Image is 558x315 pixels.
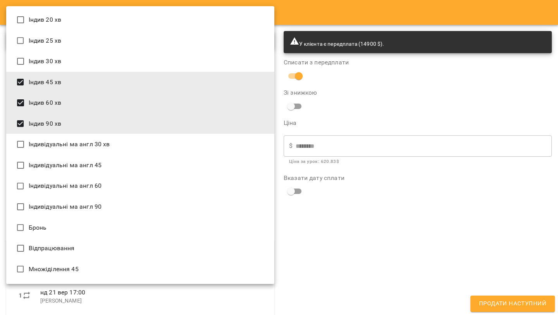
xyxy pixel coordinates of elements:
[6,134,274,155] li: Індивідуальні ма англ 30 хв
[6,30,274,51] li: Індив 25 хв
[6,196,274,217] li: Індивідуальні ма англ 90
[6,238,274,259] li: Відпрацювання
[6,176,274,197] li: Індивідуальні ма англ 60
[6,72,274,93] li: Індив 45 хв
[6,9,274,30] li: Індив 20 хв
[6,155,274,176] li: Індивідуальні ма англ 45
[6,279,274,300] li: Парне 45 хв
[6,92,274,113] li: Індив 60 хв
[6,113,274,134] li: Індив 90 хв
[6,51,274,72] li: Індив 30 хв
[6,259,274,280] li: Множіділення 45
[6,217,274,238] li: Бронь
